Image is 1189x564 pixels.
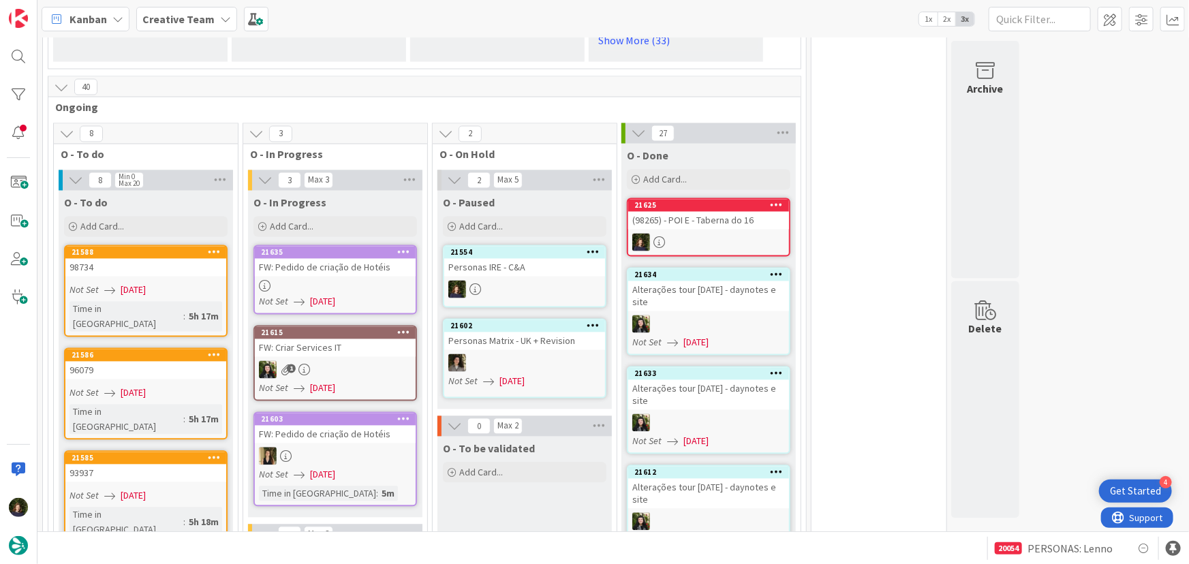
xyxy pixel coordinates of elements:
[1160,476,1172,488] div: 4
[255,259,416,277] div: FW: Pedido de criação de Hotéis
[29,2,62,18] span: Support
[444,247,605,277] div: 21554Personas IRE - C&A
[89,172,112,189] span: 8
[632,414,650,432] img: BC
[185,309,222,324] div: 5h 17m
[448,375,478,388] i: Not Set
[634,201,789,210] div: 21625
[683,336,709,350] span: [DATE]
[450,248,605,257] div: 21554
[253,245,417,315] a: 21635FW: Pedido de criação de HotéisNot Set[DATE]
[278,527,301,543] span: 0
[255,426,416,443] div: FW: Pedido de criação de Hotéis
[64,348,228,440] a: 2158696079Not Set[DATE]Time in [GEOGRAPHIC_DATA]:5h 17m
[444,320,605,350] div: 21602Personas Matrix - UK + Revision
[253,326,417,401] a: 21615FW: Criar Services ITBCNot Set[DATE]
[80,221,124,233] span: Add Card...
[444,354,605,372] div: MS
[70,302,183,332] div: Time in [GEOGRAPHIC_DATA]
[632,234,650,251] img: MC
[255,247,416,259] div: 21635
[627,366,790,454] a: 21633Alterações tour [DATE] - daynotes e siteBCNot Set[DATE]
[9,536,28,555] img: avatar
[65,259,226,277] div: 98734
[628,368,789,380] div: 21633
[253,412,417,507] a: 21603FW: Pedido de criação de HotéisSPNot Set[DATE]Time in [GEOGRAPHIC_DATA]:5m
[448,354,466,372] img: MS
[444,247,605,259] div: 21554
[628,200,789,212] div: 21625
[255,327,416,357] div: 21615FW: Criar Services IT
[259,361,277,379] img: BC
[444,320,605,332] div: 21602
[499,375,525,389] span: [DATE]
[310,468,335,482] span: [DATE]
[627,465,790,553] a: 21612Alterações tour [DATE] - daynotes e siteBC
[628,234,789,251] div: MC
[9,498,28,517] img: MC
[287,364,296,373] span: 1
[142,12,215,26] b: Creative Team
[627,268,790,356] a: 21634Alterações tour [DATE] - daynotes e siteBCNot Set[DATE]
[378,486,398,501] div: 5m
[65,362,226,379] div: 96079
[443,245,606,308] a: 21554Personas IRE - C&AMC
[497,177,519,184] div: Max 5
[628,315,789,333] div: BC
[64,451,228,543] a: 2158593937Not Set[DATE]Time in [GEOGRAPHIC_DATA]:5h 18m
[444,281,605,298] div: MC
[65,349,226,379] div: 2158696079
[253,196,326,210] span: O - In Progress
[65,349,226,362] div: 21586
[185,515,222,530] div: 5h 18m
[459,467,503,479] span: Add Card...
[376,486,378,501] span: :
[448,281,466,298] img: MC
[65,247,226,277] div: 2158898734
[956,12,974,26] span: 3x
[443,442,535,456] span: O - To be validated
[628,281,789,311] div: Alterações tour [DATE] - daynotes e site
[310,295,335,309] span: [DATE]
[255,361,416,379] div: BC
[65,465,226,482] div: 93937
[1110,484,1161,498] div: Get Started
[119,174,135,181] div: Min 0
[628,368,789,410] div: 21633Alterações tour [DATE] - daynotes e site
[9,9,28,28] img: Visit kanbanzone.com
[459,221,503,233] span: Add Card...
[634,468,789,477] div: 21612
[72,351,226,360] div: 21586
[261,328,416,338] div: 21615
[70,284,99,296] i: Not Set
[632,315,650,333] img: BC
[269,126,292,142] span: 3
[683,435,709,449] span: [DATE]
[259,448,277,465] img: SP
[439,148,600,161] span: O - On Hold
[628,513,789,531] div: BC
[628,269,789,281] div: 21634
[55,101,784,114] span: Ongoing
[70,11,107,27] span: Kanban
[259,382,288,394] i: Not Set
[255,413,416,426] div: 21603
[261,248,416,257] div: 21635
[65,247,226,259] div: 21588
[628,212,789,230] div: (98265) - POI E - Taberna do 16
[61,148,221,161] span: O - To do
[261,415,416,424] div: 21603
[121,489,146,503] span: [DATE]
[70,405,183,435] div: Time in [GEOGRAPHIC_DATA]
[594,29,758,51] a: Show More (33)
[80,126,103,142] span: 8
[255,247,416,277] div: 21635FW: Pedido de criação de Hotéis
[627,198,790,257] a: 21625(98265) - POI E - Taberna do 16MC
[1028,540,1113,557] span: PERSONAS: Lenno
[255,413,416,443] div: 21603FW: Pedido de criação de Hotéis
[259,469,288,481] i: Not Set
[467,172,491,189] span: 2
[65,452,226,465] div: 21585
[121,386,146,401] span: [DATE]
[310,381,335,396] span: [DATE]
